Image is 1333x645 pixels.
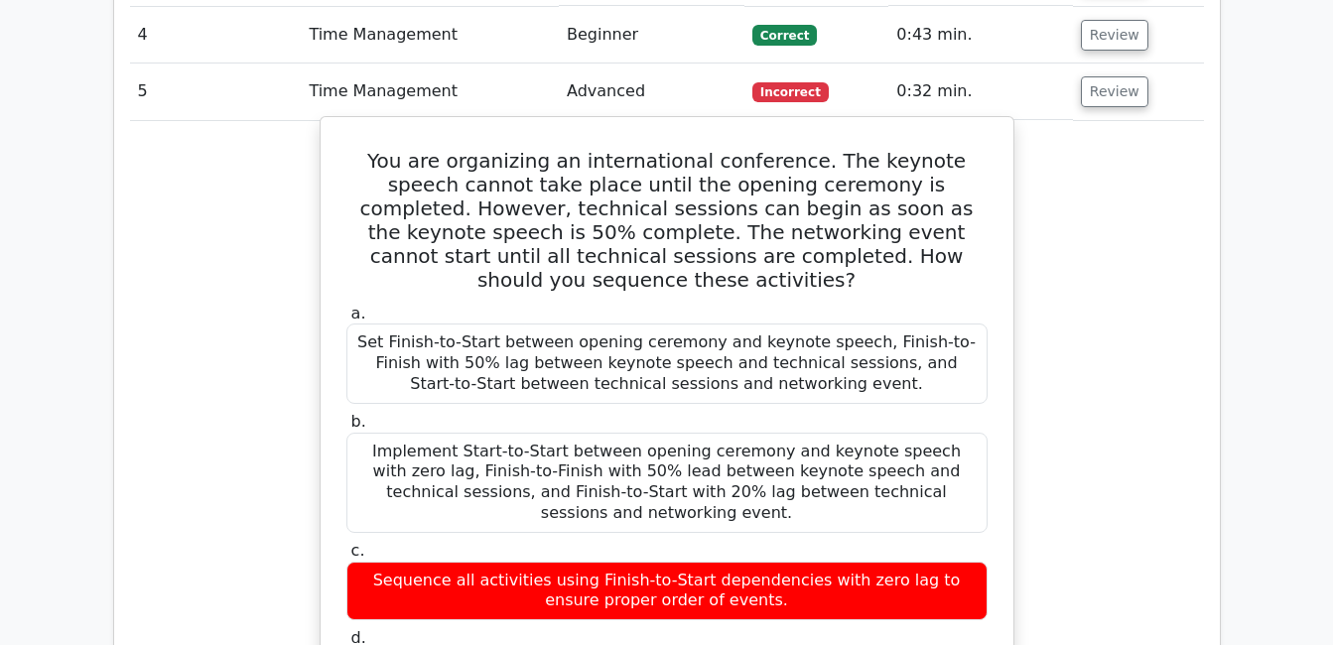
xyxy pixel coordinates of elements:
[752,25,817,45] span: Correct
[346,433,988,533] div: Implement Start-to-Start between opening ceremony and keynote speech with zero lag, Finish-to-Fin...
[130,7,302,64] td: 4
[752,82,829,102] span: Incorrect
[346,323,988,403] div: Set Finish-to-Start between opening ceremony and keynote speech, Finish-to-Finish with 50% lag be...
[344,149,990,292] h5: You are organizing an international conference. The keynote speech cannot take place until the op...
[351,304,366,322] span: a.
[301,64,559,120] td: Time Management
[351,412,366,431] span: b.
[888,64,1073,120] td: 0:32 min.
[346,562,988,621] div: Sequence all activities using Finish-to-Start dependencies with zero lag to ensure proper order o...
[130,64,302,120] td: 5
[559,64,744,120] td: Advanced
[559,7,744,64] td: Beginner
[1081,76,1148,107] button: Review
[301,7,559,64] td: Time Management
[888,7,1073,64] td: 0:43 min.
[351,541,365,560] span: c.
[1081,20,1148,51] button: Review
